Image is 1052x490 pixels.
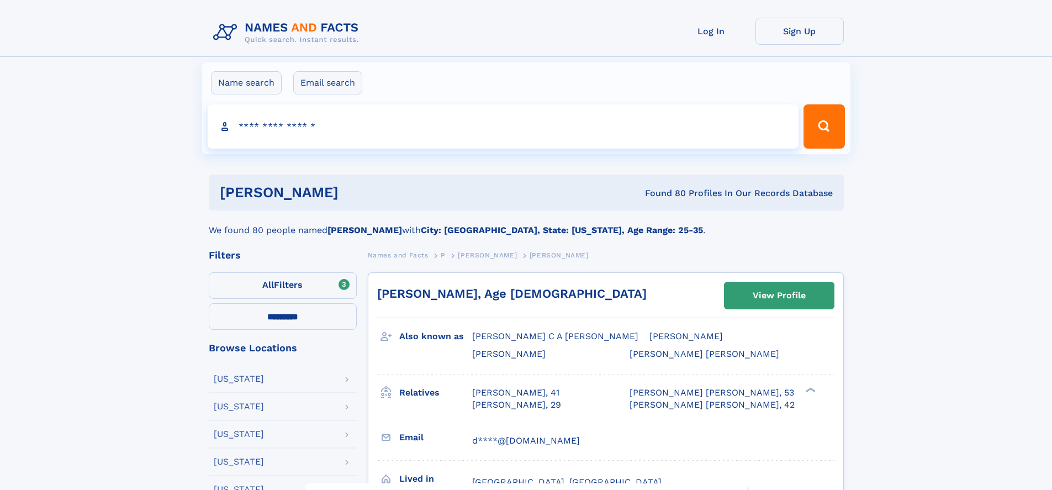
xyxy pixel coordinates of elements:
[530,251,589,259] span: [PERSON_NAME]
[209,210,844,237] div: We found 80 people named with .
[441,251,446,259] span: P
[214,457,264,466] div: [US_STATE]
[327,225,402,235] b: [PERSON_NAME]
[220,186,492,199] h1: [PERSON_NAME]
[293,71,362,94] label: Email search
[214,402,264,411] div: [US_STATE]
[458,251,517,259] span: [PERSON_NAME]
[803,104,844,149] button: Search Button
[472,349,546,359] span: [PERSON_NAME]
[803,386,816,393] div: ❯
[399,428,472,447] h3: Email
[399,470,472,488] h3: Lived in
[262,280,274,290] span: All
[472,387,559,399] a: [PERSON_NAME], 41
[458,248,517,262] a: [PERSON_NAME]
[214,430,264,439] div: [US_STATE]
[472,477,662,487] span: [GEOGRAPHIC_DATA], [GEOGRAPHIC_DATA]
[630,399,795,411] a: [PERSON_NAME] [PERSON_NAME], 42
[725,282,834,309] a: View Profile
[209,250,357,260] div: Filters
[472,399,561,411] a: [PERSON_NAME], 29
[399,383,472,402] h3: Relatives
[630,387,794,399] a: [PERSON_NAME] [PERSON_NAME], 53
[399,327,472,346] h3: Also known as
[491,187,833,199] div: Found 80 Profiles In Our Records Database
[214,375,264,383] div: [US_STATE]
[209,18,368,48] img: Logo Names and Facts
[421,225,703,235] b: City: [GEOGRAPHIC_DATA], State: [US_STATE], Age Range: 25-35
[209,343,357,353] div: Browse Locations
[755,18,844,45] a: Sign Up
[472,331,638,341] span: [PERSON_NAME] C A [PERSON_NAME]
[211,71,282,94] label: Name search
[630,349,779,359] span: [PERSON_NAME] [PERSON_NAME]
[209,272,357,299] label: Filters
[377,287,647,301] a: [PERSON_NAME], Age [DEMOGRAPHIC_DATA]
[753,283,806,308] div: View Profile
[441,248,446,262] a: P
[667,18,755,45] a: Log In
[649,331,723,341] span: [PERSON_NAME]
[368,248,429,262] a: Names and Facts
[208,104,799,149] input: search input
